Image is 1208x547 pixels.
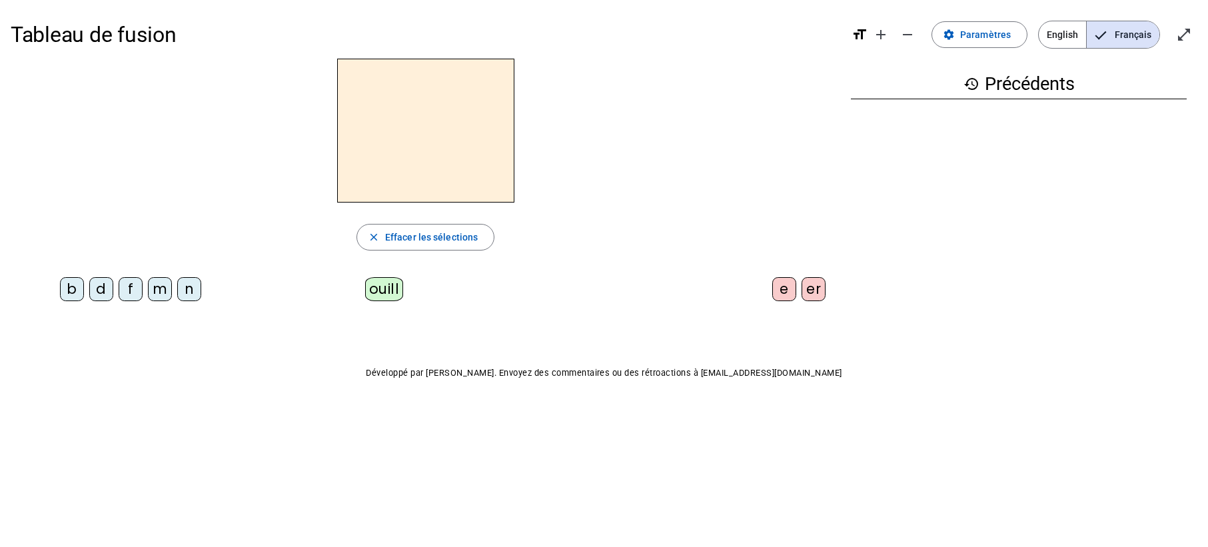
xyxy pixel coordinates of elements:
div: m [148,277,172,301]
mat-icon: close [368,231,380,243]
button: Entrer en plein écran [1171,21,1197,48]
div: n [177,277,201,301]
mat-icon: history [963,76,979,92]
h1: Tableau de fusion [11,13,841,56]
button: Paramètres [931,21,1027,48]
mat-icon: remove [900,27,915,43]
h3: Précédents [851,69,1187,99]
p: Développé par [PERSON_NAME]. Envoyez des commentaires ou des rétroactions à [EMAIL_ADDRESS][DOMAI... [11,365,1197,381]
mat-icon: add [873,27,889,43]
div: e [772,277,796,301]
span: Paramètres [960,27,1011,43]
div: er [802,277,826,301]
span: Français [1087,21,1159,48]
button: Diminuer la taille de la police [894,21,921,48]
span: Effacer les sélections [385,229,478,245]
mat-icon: open_in_full [1176,27,1192,43]
div: f [119,277,143,301]
mat-button-toggle-group: Language selection [1038,21,1160,49]
div: d [89,277,113,301]
mat-icon: format_size [852,27,868,43]
button: Effacer les sélections [356,224,494,251]
span: English [1039,21,1086,48]
div: b [60,277,84,301]
button: Augmenter la taille de la police [868,21,894,48]
mat-icon: settings [943,29,955,41]
div: ouill [365,277,403,301]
